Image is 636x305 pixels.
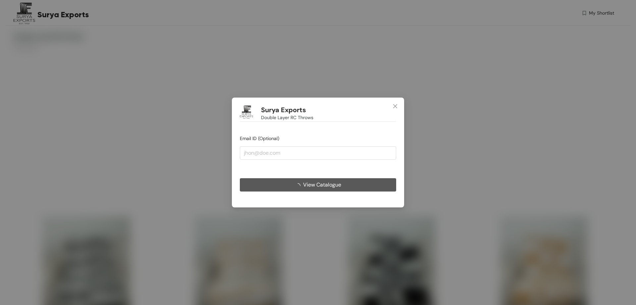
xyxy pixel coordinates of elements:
[240,106,253,119] img: Buyer Portal
[240,146,396,160] input: jhon@doe.com
[261,114,313,121] span: Double Layer RC Throws
[295,183,303,189] span: loading
[386,98,404,115] button: Close
[393,104,398,109] span: close
[303,181,341,189] span: View Catalogue
[240,178,396,191] button: View Catalogue
[240,135,279,141] span: Email ID (Optional)
[261,106,306,114] h1: Surya Exports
